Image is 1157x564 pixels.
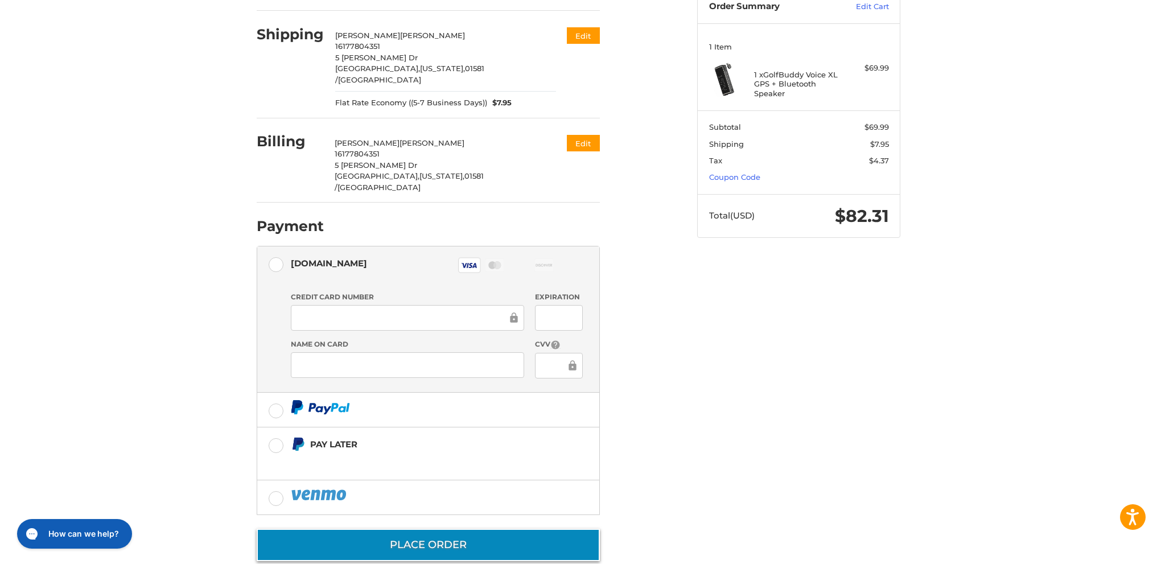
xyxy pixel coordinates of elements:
[831,1,889,13] a: Edit Cart
[400,31,465,40] span: [PERSON_NAME]
[335,171,484,192] span: 01581 /
[291,400,350,414] img: PayPal icon
[291,339,524,349] label: Name on Card
[567,135,600,151] button: Edit
[864,122,889,131] span: $69.99
[335,53,418,62] span: 5 [PERSON_NAME] Dr
[338,75,421,84] span: [GEOGRAPHIC_DATA]
[709,210,755,221] span: Total (USD)
[709,1,831,13] h3: Order Summary
[257,133,323,150] h2: Billing
[844,63,889,74] div: $69.99
[709,156,722,165] span: Tax
[257,217,324,235] h2: Payment
[709,172,760,182] a: Coupon Code
[11,515,135,553] iframe: Gorgias live chat messenger
[420,64,465,73] span: [US_STATE],
[754,70,841,98] h4: 1 x GolfBuddy Voice XL GPS + Bluetooth Speaker
[400,138,464,147] span: [PERSON_NAME]
[291,488,349,502] img: PayPal icon
[335,138,400,147] span: [PERSON_NAME]
[310,435,528,454] div: Pay Later
[291,292,524,302] label: Credit Card Number
[567,27,600,44] button: Edit
[335,64,484,84] span: 01581 /
[335,160,417,170] span: 5 [PERSON_NAME] Dr
[335,31,400,40] span: [PERSON_NAME]
[535,292,582,302] label: Expiration
[337,183,421,192] span: [GEOGRAPHIC_DATA]
[709,122,741,131] span: Subtotal
[835,205,889,227] span: $82.31
[487,97,512,109] span: $7.95
[335,64,420,73] span: [GEOGRAPHIC_DATA],
[257,26,324,43] h2: Shipping
[335,97,487,109] span: Flat Rate Economy ((5-7 Business Days))
[335,171,419,180] span: [GEOGRAPHIC_DATA],
[335,149,380,158] span: 16177804351
[869,156,889,165] span: $4.37
[291,437,305,451] img: Pay Later icon
[335,42,380,51] span: 16177804351
[291,456,529,466] iframe: PayPal Message 1
[709,139,744,149] span: Shipping
[291,254,367,273] div: [DOMAIN_NAME]
[535,339,582,350] label: CVV
[870,139,889,149] span: $7.95
[257,529,600,561] button: Place Order
[419,171,464,180] span: [US_STATE],
[709,42,889,51] h3: 1 Item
